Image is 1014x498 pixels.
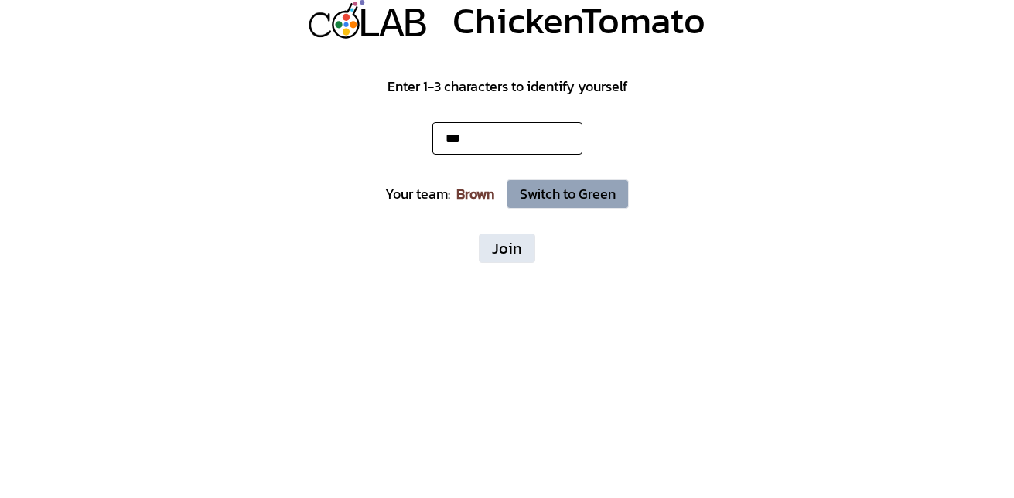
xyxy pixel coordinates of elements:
div: Brown [456,183,494,205]
div: ChickenTomato [452,2,705,39]
div: L [357,1,381,51]
div: B [402,1,427,51]
div: Your team: [385,183,450,205]
button: Switch to Green [507,179,629,209]
div: A [379,1,404,51]
div: Enter 1-3 characters to identify yourself [388,76,627,97]
button: Join [479,234,535,263]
